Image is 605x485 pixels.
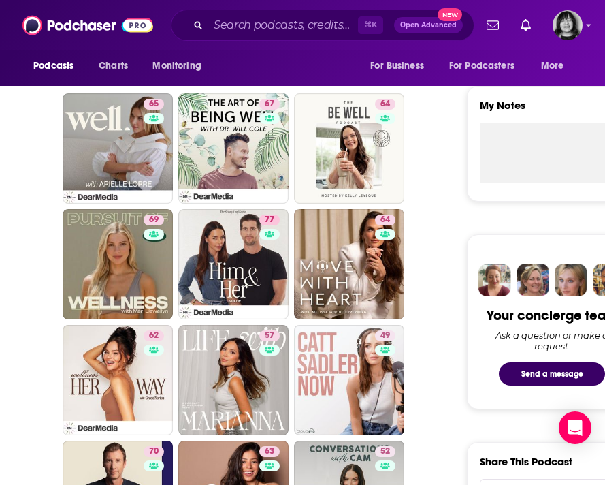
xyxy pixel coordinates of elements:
a: 62 [63,325,173,435]
a: 69 [144,215,164,225]
span: Charts [99,57,128,76]
span: 63 [265,445,274,458]
span: For Podcasters [449,57,514,76]
img: Sydney Profile [478,264,511,296]
a: 67 [259,99,280,110]
div: Open Intercom Messenger [559,411,591,444]
a: 69 [63,209,173,319]
a: Show notifications dropdown [515,14,536,37]
a: 64 [375,99,395,110]
span: Logged in as parkdalepublicity1 [553,10,583,40]
img: Podchaser - Follow, Share and Rate Podcasts [22,12,153,38]
span: 49 [380,329,390,343]
span: 57 [265,329,274,343]
a: 63 [259,446,280,457]
a: 57 [259,330,280,341]
a: 65 [63,93,173,204]
span: 69 [149,213,159,227]
a: 65 [144,99,164,110]
a: 57 [178,325,289,435]
a: 49 [375,330,395,341]
span: Open Advanced [400,22,457,29]
img: Barbara Profile [517,264,549,296]
div: Search podcasts, credits, & more... [171,10,474,41]
span: For Business [370,57,424,76]
button: Show profile menu [553,10,583,40]
a: 62 [144,330,164,341]
span: 70 [149,445,159,458]
span: 77 [265,213,274,227]
span: 65 [149,97,159,111]
a: 64 [294,209,404,319]
button: Open AdvancedNew [394,17,463,33]
a: 77 [259,215,280,225]
a: 64 [294,93,404,204]
a: 49 [294,325,404,435]
a: 52 [375,446,395,457]
a: Charts [90,53,136,79]
a: 67 [178,93,289,204]
a: Show notifications dropdown [481,14,504,37]
span: Monitoring [152,57,201,76]
button: open menu [24,53,91,79]
span: Podcasts [33,57,73,76]
span: 67 [265,97,274,111]
span: 64 [380,213,390,227]
button: Send a message [499,362,605,386]
img: User Profile [553,10,583,40]
a: 70 [144,446,164,457]
input: Search podcasts, credits, & more... [208,14,358,36]
span: 62 [149,329,159,343]
span: More [541,57,564,76]
span: 64 [380,97,390,111]
span: New [438,8,462,21]
img: Jules Profile [555,264,587,296]
a: 77 [178,209,289,319]
span: ⌘ K [358,16,383,34]
button: open menu [361,53,441,79]
button: open menu [532,53,581,79]
h3: Share This Podcast [480,455,572,468]
span: 52 [380,445,390,458]
button: open menu [440,53,534,79]
a: 64 [375,215,395,225]
button: open menu [143,53,218,79]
